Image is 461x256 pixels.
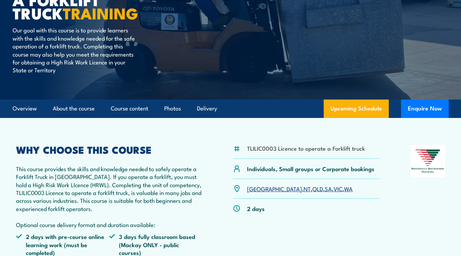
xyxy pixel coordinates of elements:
[247,184,302,193] a: [GEOGRAPHIC_DATA]
[13,100,37,118] a: Overview
[164,100,181,118] a: Photos
[247,185,353,193] p: , , , , ,
[247,144,365,152] li: TLILIC0003 Licence to operate a Forklift truck
[401,100,449,118] button: Enquire Now
[247,165,374,172] p: Individuals, Small groups or Corporate bookings
[325,184,332,193] a: SA
[334,184,342,193] a: VIC
[324,100,389,118] a: Upcoming Schedule
[111,100,148,118] a: Course content
[16,165,202,228] p: This course provides the skills and knowledge needed to safely operate a Forklift Truck in [GEOGR...
[344,184,353,193] a: WA
[247,205,265,212] p: 2 days
[16,145,202,154] h2: WHY CHOOSE THIS COURSE
[53,100,95,118] a: About the course
[13,26,137,74] p: Our goal with this course is to provide learners with the skills and knowledge needed for the saf...
[304,184,311,193] a: NT
[197,100,217,118] a: Delivery
[63,1,138,25] strong: TRAINING
[312,184,323,193] a: QLD
[411,145,445,177] img: Nationally Recognised Training logo.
